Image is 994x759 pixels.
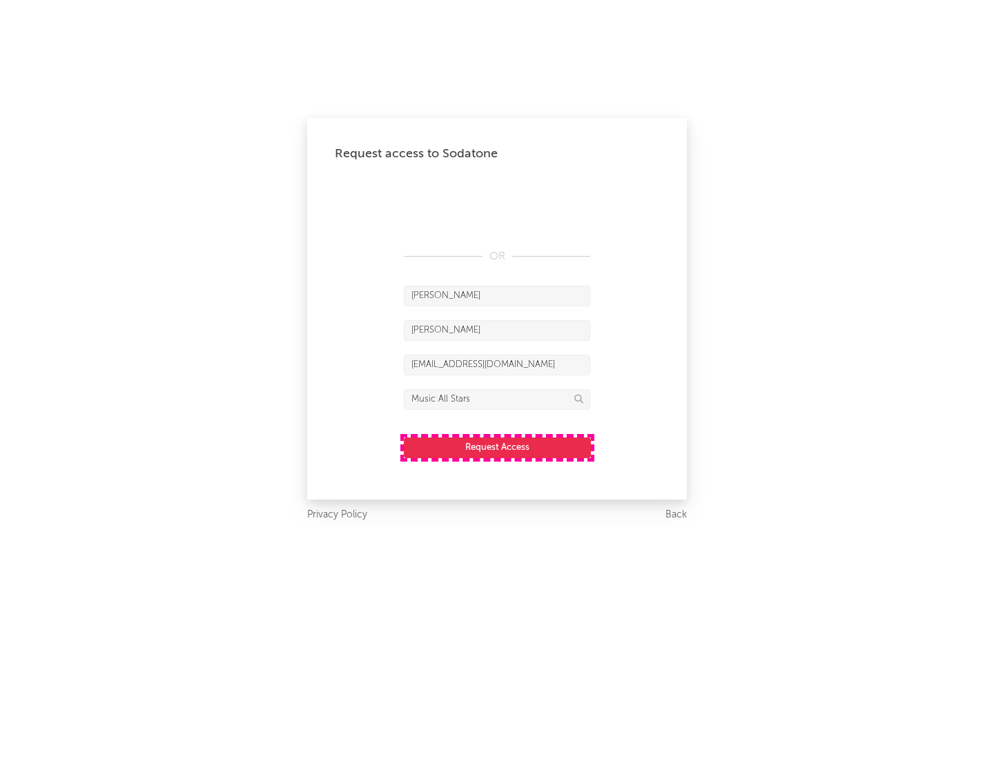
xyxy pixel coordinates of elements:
div: Request access to Sodatone [335,146,659,162]
input: Last Name [404,320,590,341]
div: OR [404,248,590,265]
input: First Name [404,286,590,306]
input: Division [404,389,590,410]
button: Request Access [404,437,591,458]
a: Privacy Policy [307,506,367,524]
input: Email [404,355,590,375]
a: Back [665,506,687,524]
